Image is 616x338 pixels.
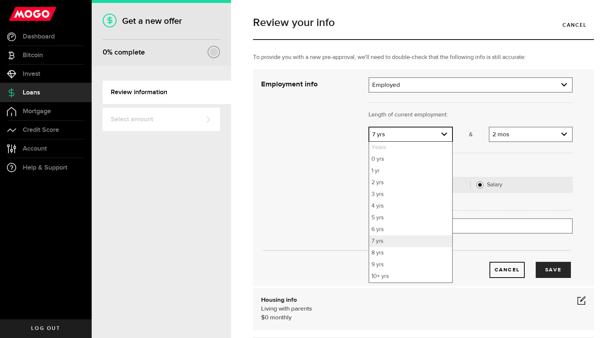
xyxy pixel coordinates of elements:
span: Loans [23,89,40,96]
b: Housing info [261,297,297,303]
span: Bitcoin [23,52,43,59]
div: % complete [103,46,145,59]
a: expand select [369,127,452,141]
a: Review information [103,81,231,104]
h1: Get a new offer [103,16,220,26]
span: Invest [23,71,40,77]
li: 10+ yrs [369,271,452,282]
a: expand select [369,78,572,92]
label: Salary [487,181,567,189]
li: 2 yrs [369,177,452,189]
li: 8 yrs [369,247,452,259]
button: Cancel [489,262,525,278]
button: Save [536,262,571,278]
span: Credit Score [23,127,59,133]
input: Salary [476,181,484,189]
a: Select amount [103,108,220,131]
li: 7 yrs [369,235,452,247]
span: monthly [270,315,291,321]
span: 0 [103,48,107,57]
span: Log out [31,326,60,331]
strong: Employment info [261,81,318,88]
li: 6 yrs [369,224,452,235]
li: 3 yrs [369,189,452,200]
span: Mortgage [23,108,51,115]
span: Living with parents [261,306,312,312]
button: Open LiveChat chat widget [6,3,28,25]
span: 0 [265,315,268,321]
li: 5 yrs [369,212,452,224]
span: $ [261,315,265,321]
li: 1 yr [369,165,452,177]
li: Years [369,142,452,153]
p: How are you paid? [368,161,573,170]
span: Help & Support [23,164,67,171]
li: 9 yrs [369,259,452,271]
p: To provide you with a new pre-approval, we'll need to double-check that the following info is sti... [253,53,594,62]
span: Dashboard [23,33,55,40]
h1: Review your info [253,17,594,28]
li: 0 yrs [369,153,452,165]
a: expand select [489,127,572,141]
a: Cancel [555,17,594,33]
span: Account [23,145,47,152]
p: Length of current employment: [368,111,573,119]
li: 4 yrs [369,200,452,212]
p: & [453,130,489,139]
